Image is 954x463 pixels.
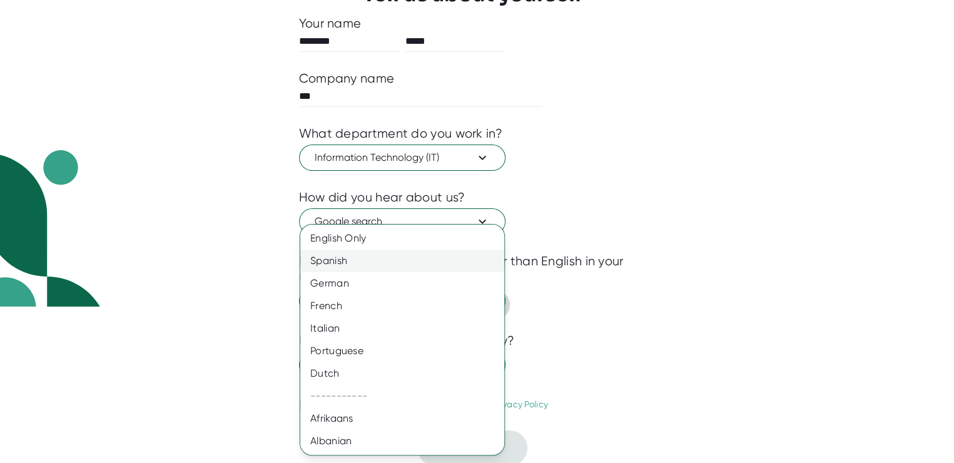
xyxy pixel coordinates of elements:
div: Italian [300,317,514,340]
div: French [300,295,514,317]
div: Spanish [300,250,514,272]
div: Afrikaans [300,407,514,430]
div: German [300,272,514,295]
div: Albanian [300,430,514,452]
div: Dutch [300,362,514,385]
div: Portuguese [300,340,514,362]
div: English Only [300,227,514,250]
div: ----------- [300,385,514,407]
